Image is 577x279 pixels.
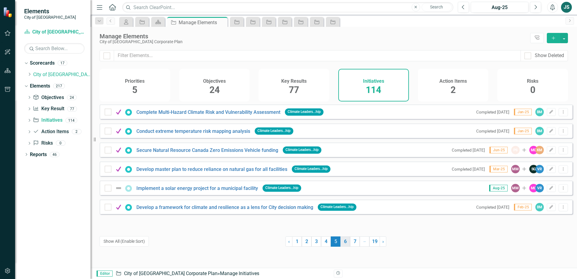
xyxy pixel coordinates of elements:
[535,108,544,116] div: BM
[209,85,220,95] span: 24
[511,165,520,173] div: MM
[56,141,65,146] div: 0
[292,165,330,172] span: Climate Leaders...hip
[476,110,509,114] small: Completed [DATE]
[281,79,307,84] h4: Key Results
[530,85,535,95] span: 0
[97,271,113,277] span: Editor
[136,185,258,191] a: Implement a solar energy project for a municipal facility
[471,2,528,13] button: Aug-25
[535,184,544,192] div: VR
[489,166,508,172] span: Mar-25
[255,127,293,134] span: Climate Leaders...hip
[535,127,544,135] div: BM
[179,19,226,26] div: Manage Elements
[122,2,453,13] input: Search ClearPoint...
[527,79,538,84] h4: Risks
[476,205,509,210] small: Completed [DATE]
[125,79,145,84] h4: Priorities
[535,203,544,211] div: BM
[100,33,527,40] div: Manage Elements
[452,167,485,172] small: Completed [DATE]
[511,146,520,154] div: PS
[3,7,14,17] img: ClearPoint Strategy
[350,236,360,247] a: 7
[476,129,509,133] small: Completed [DATE]
[115,108,122,116] img: Complete
[67,95,77,100] div: 24
[136,147,278,153] a: Secure Natural Resource Canada Zero Emissions Vehicle funding
[318,204,356,210] span: Climate Leaders...hip
[115,204,122,211] img: Complete
[136,204,313,210] a: Develop a framework for climate and resilience as a lens for City decision making
[473,4,526,11] div: Aug-25
[24,43,84,54] input: Search Below...
[535,165,544,173] div: VR
[452,148,485,152] small: Completed [DATE]
[514,128,532,134] span: Jan-25
[288,239,290,244] span: ‹
[115,165,122,173] img: Complete
[363,79,384,84] h4: Initiatives
[311,236,321,247] a: 3
[529,165,538,173] div: SG
[72,129,81,134] div: 2
[369,236,380,247] a: 19
[136,166,287,172] a: Develop master plan to reduce reliance on natural gas for all facilities
[422,3,452,11] button: Search
[366,85,381,95] span: 114
[24,29,84,36] a: City of [GEOGRAPHIC_DATA] Corporate Plan
[115,184,122,192] img: Not Defined
[24,8,76,15] span: Elements
[30,83,50,90] a: Elements
[116,270,329,277] div: » Manage Initiatives
[114,50,521,61] input: Filter Elements...
[203,79,226,84] h4: Objectives
[321,236,331,247] a: 4
[529,146,538,154] div: MG
[561,2,572,13] button: JS
[439,79,467,84] h4: Action Items
[489,185,508,191] span: Aug-25
[33,140,53,147] a: Risks
[489,147,508,153] span: Jun-25
[30,60,55,67] a: Scorecards
[33,105,64,112] a: Key Result
[65,118,77,123] div: 114
[124,271,218,276] a: City of [GEOGRAPHIC_DATA] Corporate Plan
[58,61,67,66] div: 17
[115,146,122,154] img: Complete
[529,184,538,192] div: MG
[382,239,384,244] span: ›
[136,109,280,115] a: Complete Multi-Hazard Climate Risk and Vulnerability Assessment
[292,236,302,247] a: 1
[511,184,520,192] div: MM
[331,236,340,247] span: 5
[302,236,311,247] a: 2
[535,52,564,59] div: Show Deleted
[100,40,527,44] div: City of [GEOGRAPHIC_DATA] Corporate Plan
[100,236,149,247] button: Show All (Enable Sort)
[283,146,321,153] span: Climate Leaders...hip
[33,71,91,78] a: City of [GEOGRAPHIC_DATA] Corporate Plan
[430,5,443,9] span: Search
[285,108,324,115] span: Climate Leaders...hip
[340,236,350,247] a: 6
[263,184,301,191] span: Climate Leaders...hip
[33,128,69,135] a: Action Items
[535,146,544,154] div: KM
[514,109,532,115] span: Jan-25
[24,15,76,20] small: City of [GEOGRAPHIC_DATA]
[67,106,77,111] div: 77
[33,117,62,124] a: Initiatives
[115,127,122,135] img: Complete
[451,85,456,95] span: 2
[132,85,137,95] span: 5
[53,83,65,88] div: 217
[514,204,532,210] span: Feb-25
[30,151,47,158] a: Reports
[289,85,299,95] span: 77
[136,128,250,134] a: Conduct extreme temperature risk mapping analysis
[33,94,64,101] a: Objectives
